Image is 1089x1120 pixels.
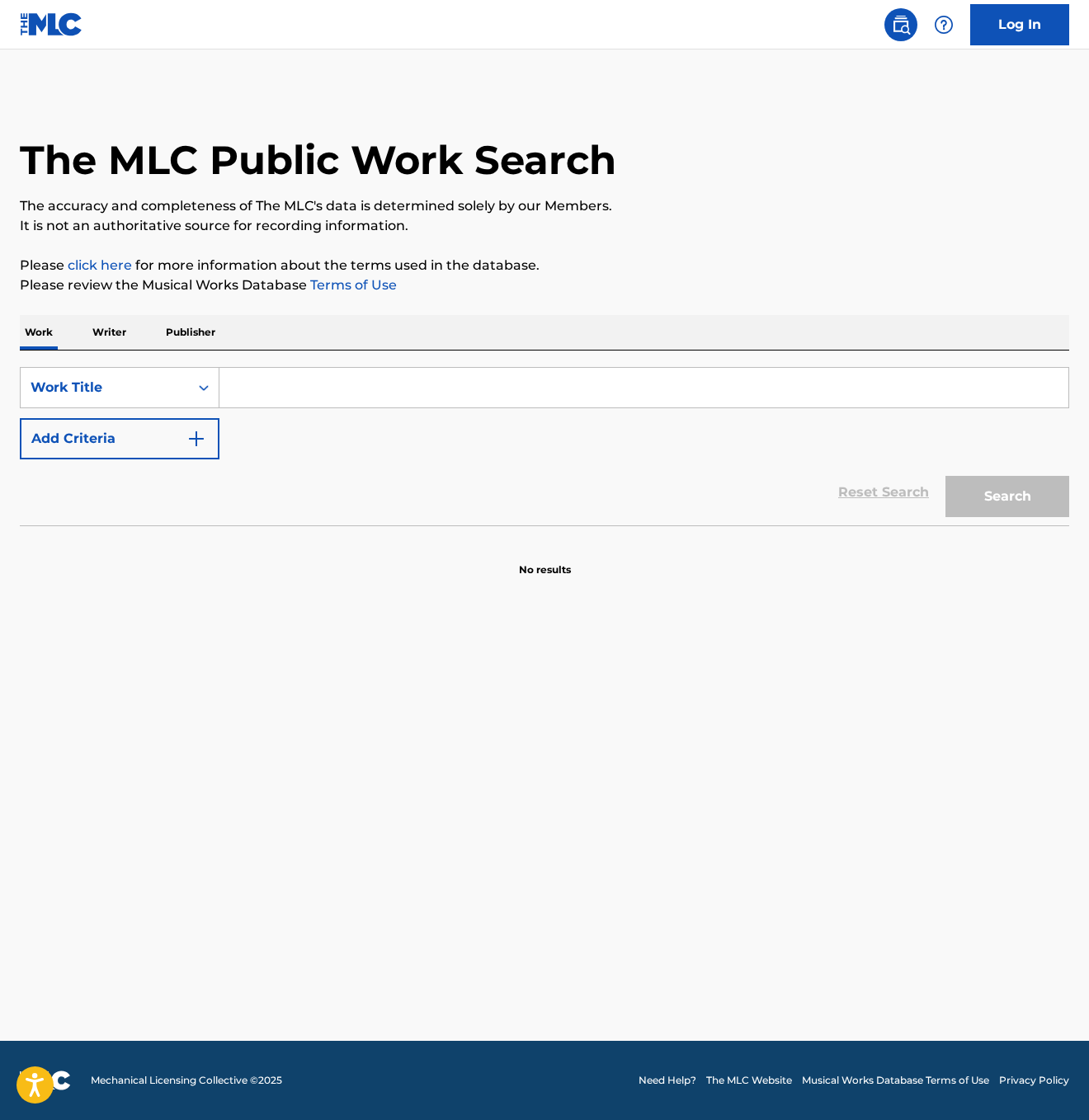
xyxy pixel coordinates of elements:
form: Search Form [20,367,1069,525]
h1: The MLC Public Work Search [20,135,616,185]
a: Privacy Policy [999,1073,1069,1088]
img: search [891,15,911,35]
p: Please review the Musical Works Database [20,275,1069,295]
div: Work Title [31,378,179,398]
a: Terms of Use [307,277,397,293]
a: Log In [970,4,1069,45]
img: 9d2ae6d4665cec9f34b9.svg [186,429,206,449]
p: The accuracy and completeness of The MLC's data is determined solely by our Members. [20,196,1069,216]
img: MLC Logo [20,12,83,36]
a: Need Help? [639,1073,696,1088]
a: The MLC Website [706,1073,792,1088]
iframe: Chat Widget [1006,1041,1089,1120]
div: Help [927,8,960,41]
p: Please for more information about the terms used in the database. [20,256,1069,275]
span: Mechanical Licensing Collective © 2025 [91,1073,282,1088]
a: Public Search [884,8,917,41]
a: click here [68,257,132,273]
p: Work [20,315,58,350]
a: Musical Works Database Terms of Use [802,1073,989,1088]
p: It is not an authoritative source for recording information. [20,216,1069,236]
button: Add Criteria [20,418,219,459]
img: help [934,15,954,35]
p: Writer [87,315,131,350]
p: Publisher [161,315,220,350]
p: No results [519,543,571,577]
img: logo [20,1071,71,1090]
